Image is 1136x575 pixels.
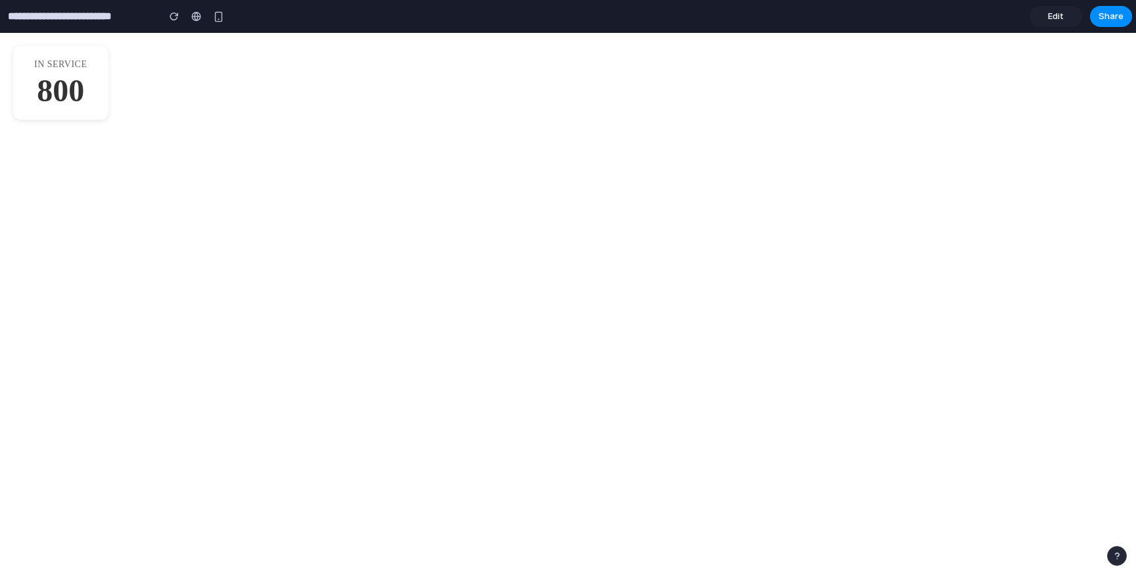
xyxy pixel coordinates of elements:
[37,42,84,74] div: 800
[1099,10,1124,23] span: Share
[1048,10,1064,23] span: Edit
[1090,6,1132,27] button: Share
[1029,6,1082,27] a: Edit
[34,26,87,37] div: In Service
